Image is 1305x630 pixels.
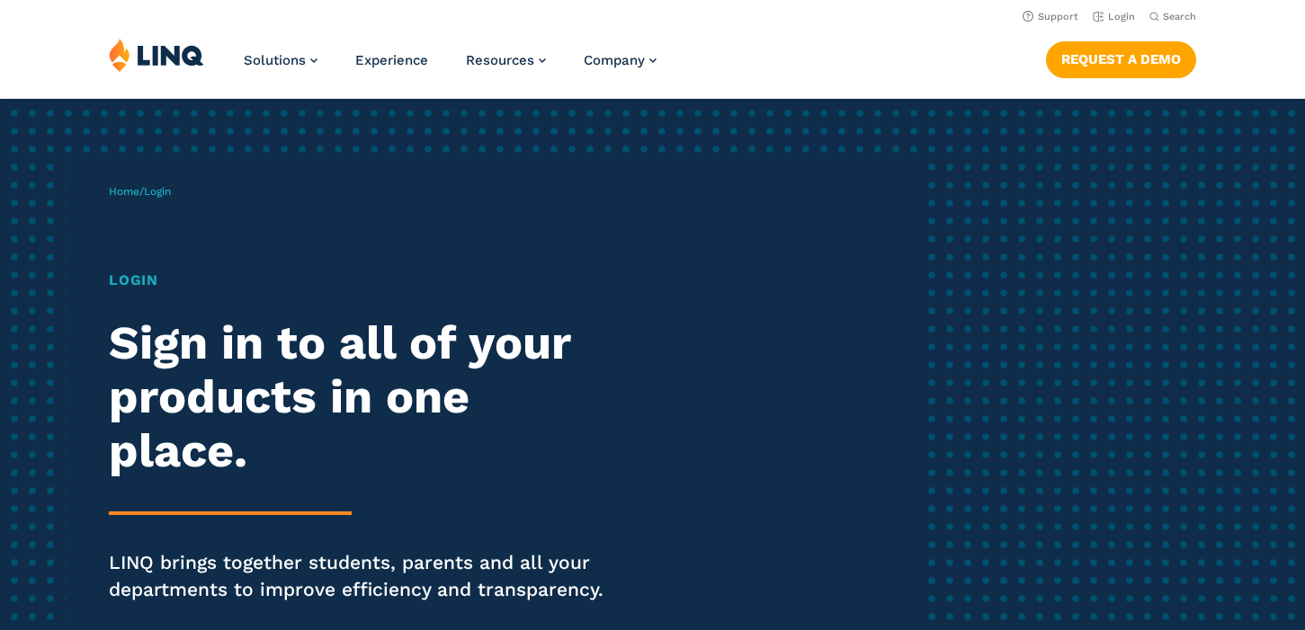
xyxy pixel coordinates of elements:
span: Search [1163,11,1196,22]
nav: Primary Navigation [244,38,657,97]
span: Company [584,52,645,68]
p: LINQ brings together students, parents and all your departments to improve efficiency and transpa... [109,549,612,603]
a: Login [1093,11,1135,22]
span: Login [144,185,171,198]
button: Open Search Bar [1149,10,1196,23]
a: Company [584,52,657,68]
a: Home [109,185,139,198]
a: Solutions [244,52,317,68]
nav: Button Navigation [1046,38,1196,77]
span: Solutions [244,52,306,68]
h2: Sign in to all of your products in one place. [109,316,612,477]
span: / [109,185,171,198]
span: Resources [466,52,534,68]
a: Request a Demo [1046,41,1196,77]
a: Resources [466,52,546,68]
h1: Login [109,270,612,291]
img: LINQ | K‑12 Software [109,38,204,72]
a: Support [1023,11,1078,22]
a: Experience [355,52,428,68]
